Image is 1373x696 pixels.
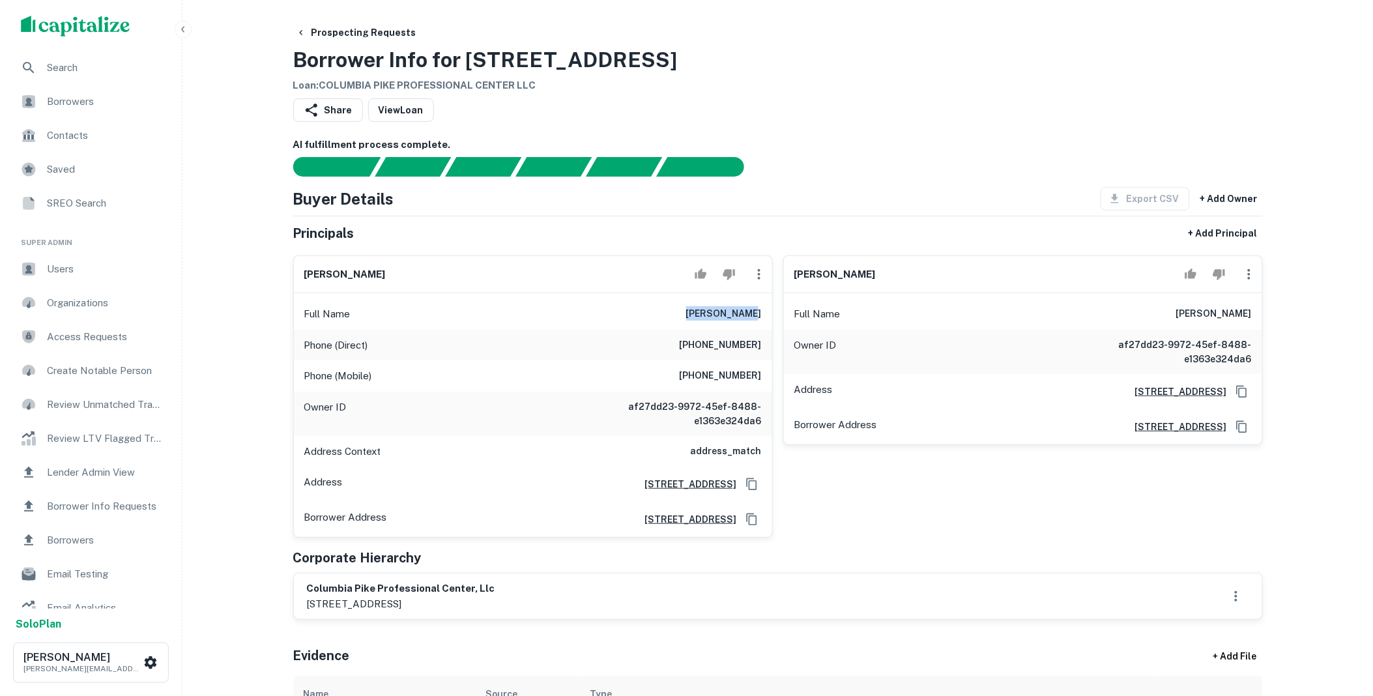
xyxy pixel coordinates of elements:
span: Review Unmatched Transactions [47,397,164,413]
p: Borrower Address [304,510,387,529]
button: + Add Principal [1183,222,1263,245]
a: Organizations [10,287,171,319]
h6: AI fulfillment process complete. [293,138,1263,152]
button: + Add Owner [1195,187,1263,210]
span: Email Testing [47,566,164,582]
p: Borrower Address [794,417,877,437]
div: Principals found, AI now looking for contact information... [515,157,592,177]
button: Reject [717,261,740,287]
p: Owner ID [794,338,837,366]
div: Documents found, AI parsing details... [445,157,521,177]
h5: Principals [293,224,354,243]
span: Lender Admin View [47,465,164,480]
h5: Evidence [293,646,350,665]
span: Review LTV Flagged Transactions [47,431,164,446]
a: Review LTV Flagged Transactions [10,423,171,454]
button: Copy Address [1232,382,1252,401]
span: SREO Search [47,196,164,211]
a: Borrower Info Requests [10,491,171,522]
h6: af27dd23-9972-45ef-8488-e1363e324da6 [1095,338,1252,366]
span: Search [47,60,164,76]
button: Copy Address [742,474,762,494]
a: Borrowers [10,86,171,117]
strong: Solo Plan [16,618,61,630]
a: [STREET_ADDRESS] [1125,384,1227,399]
a: Borrowers [10,525,171,556]
a: SREO Search [10,188,171,219]
div: + Add File [1190,645,1281,668]
div: Sending borrower request to AI... [278,157,375,177]
button: [PERSON_NAME][PERSON_NAME][EMAIL_ADDRESS][DOMAIN_NAME] [13,643,169,683]
h6: address_match [691,444,762,459]
span: Create Notable Person [47,363,164,379]
a: Search [10,52,171,83]
a: [STREET_ADDRESS] [635,512,737,527]
img: capitalize-logo.png [21,16,130,36]
button: Copy Address [742,510,762,529]
h5: Corporate Hierarchy [293,548,422,568]
a: Lender Admin View [10,457,171,488]
button: Share [293,98,363,122]
a: Users [10,254,171,285]
a: ViewLoan [368,98,434,122]
h4: Buyer Details [293,187,394,210]
button: Copy Address [1232,417,1252,437]
a: Contacts [10,120,171,151]
h6: af27dd23-9972-45ef-8488-e1363e324da6 [605,399,762,428]
li: Super Admin [10,222,171,254]
a: [STREET_ADDRESS] [1125,420,1227,434]
h6: columbia pike professional center, llc [307,581,495,596]
h6: [PERSON_NAME] [23,652,141,663]
div: Your request is received and processing... [375,157,451,177]
h6: [PERSON_NAME] [686,306,762,322]
iframe: Chat Widget [1308,592,1373,654]
span: Access Requests [47,329,164,345]
a: Email Testing [10,558,171,590]
span: Saved [47,162,164,177]
p: Phone (Mobile) [304,368,372,384]
h6: Loan : COLUMBIA PIKE PROFESSIONAL CENTER LLC [293,78,678,93]
a: Access Requests [10,321,171,353]
a: Review Unmatched Transactions [10,389,171,420]
div: Principals found, still searching for contact information. This may take time... [586,157,662,177]
p: [PERSON_NAME][EMAIL_ADDRESS][DOMAIN_NAME] [23,663,141,674]
h6: [PERSON_NAME] [304,267,386,282]
p: [STREET_ADDRESS] [307,596,495,612]
h6: [PERSON_NAME] [794,267,876,282]
h6: [PHONE_NUMBER] [680,368,762,384]
h3: Borrower Info for [STREET_ADDRESS] [293,44,678,76]
p: Phone (Direct) [304,338,368,353]
button: Prospecting Requests [291,21,422,44]
span: Organizations [47,295,164,311]
button: Accept [689,261,712,287]
span: Borrowers [47,94,164,109]
p: Full Name [794,306,841,322]
a: Email Analytics [10,592,171,624]
a: Saved [10,154,171,185]
h6: [STREET_ADDRESS] [635,477,737,491]
div: Create Notable Person [10,355,171,386]
a: SoloPlan [16,616,61,632]
span: Contacts [47,128,164,143]
p: Owner ID [304,399,347,428]
span: Borrower Info Requests [47,499,164,514]
p: Full Name [304,306,351,322]
button: Accept [1179,261,1202,287]
span: Borrowers [47,532,164,548]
